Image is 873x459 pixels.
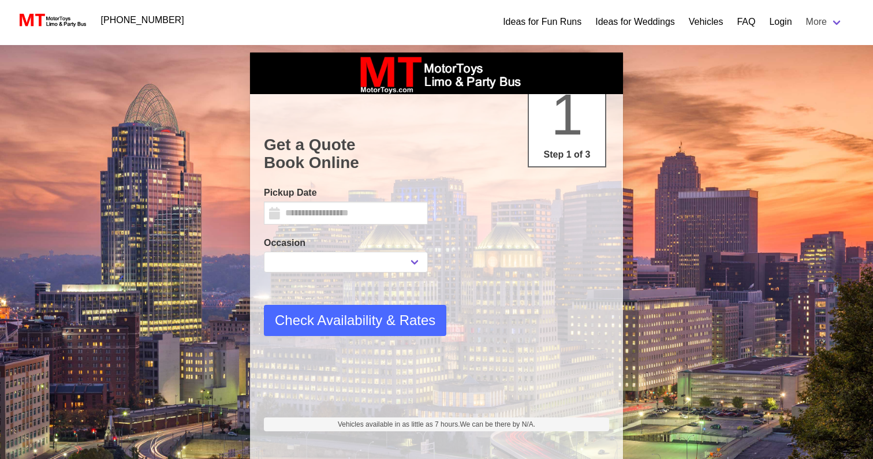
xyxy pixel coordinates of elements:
[737,15,755,29] a: FAQ
[799,10,850,33] a: More
[94,9,191,32] a: [PHONE_NUMBER]
[769,15,792,29] a: Login
[264,186,428,200] label: Pickup Date
[460,420,535,428] span: We can be there by N/A.
[275,310,435,331] span: Check Availability & Rates
[16,12,87,28] img: MotorToys Logo
[264,136,609,172] h1: Get a Quote Book Online
[533,148,600,162] p: Step 1 of 3
[689,15,723,29] a: Vehicles
[338,419,535,430] span: Vehicles available in as little as 7 hours.
[551,82,583,147] span: 1
[350,53,523,94] img: box_logo_brand.jpeg
[595,15,675,29] a: Ideas for Weddings
[264,236,428,250] label: Occasion
[503,15,581,29] a: Ideas for Fun Runs
[264,305,446,336] button: Check Availability & Rates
